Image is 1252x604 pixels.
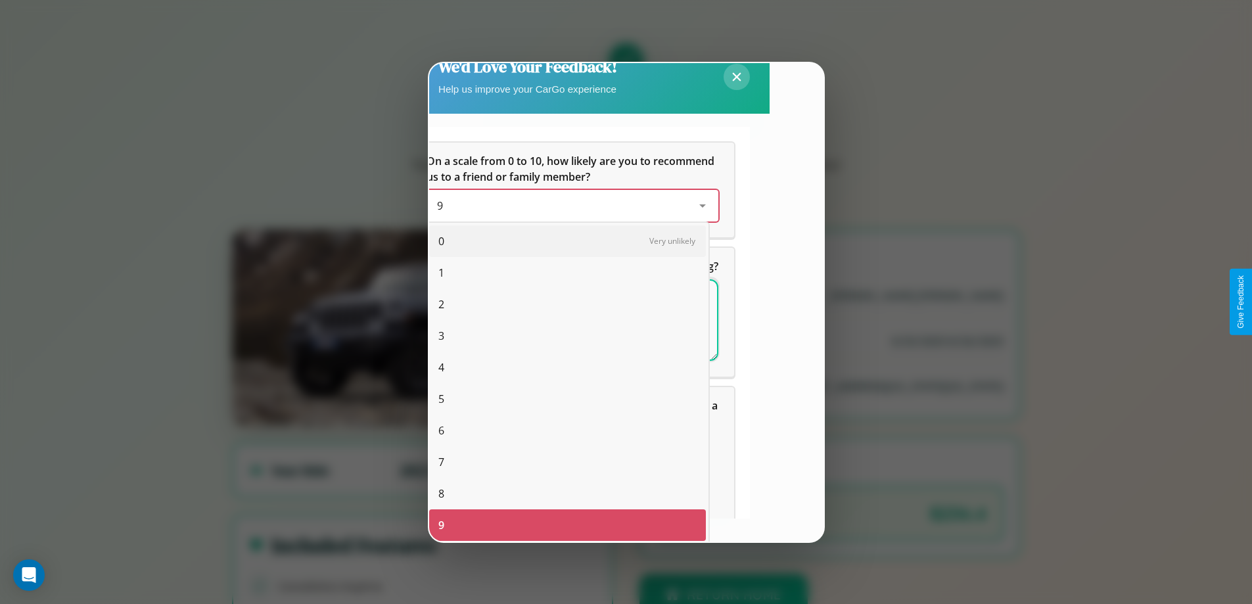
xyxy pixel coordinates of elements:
div: 9 [429,509,706,541]
span: 1 [438,265,444,281]
div: 10 [429,541,706,572]
span: Very unlikely [649,235,695,246]
span: 9 [438,517,444,533]
span: 8 [438,486,444,501]
span: On a scale from 0 to 10, how likely are you to recommend us to a friend or family member? [427,154,717,184]
div: 0 [429,225,706,257]
h2: We'd Love Your Feedback! [438,56,617,78]
div: 8 [429,478,706,509]
span: 5 [438,391,444,407]
div: 7 [429,446,706,478]
span: 7 [438,454,444,470]
div: On a scale from 0 to 10, how likely are you to recommend us to a friend or family member? [427,190,718,221]
div: 3 [429,320,706,352]
span: Which of the following features do you value the most in a vehicle? [427,398,720,429]
span: 9 [437,198,443,213]
div: 1 [429,257,706,289]
div: 2 [429,289,706,320]
span: 0 [438,233,444,249]
div: 5 [429,383,706,415]
div: Open Intercom Messenger [13,559,45,591]
h5: On a scale from 0 to 10, how likely are you to recommend us to a friend or family member? [427,153,718,185]
div: On a scale from 0 to 10, how likely are you to recommend us to a friend or family member? [411,143,734,237]
span: 6 [438,423,444,438]
p: Help us improve your CarGo experience [438,80,617,98]
span: What can we do to make your experience more satisfying? [427,259,718,273]
span: 2 [438,296,444,312]
div: 4 [429,352,706,383]
div: Give Feedback [1236,275,1245,329]
span: 4 [438,360,444,375]
span: 3 [438,328,444,344]
div: 6 [429,415,706,446]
